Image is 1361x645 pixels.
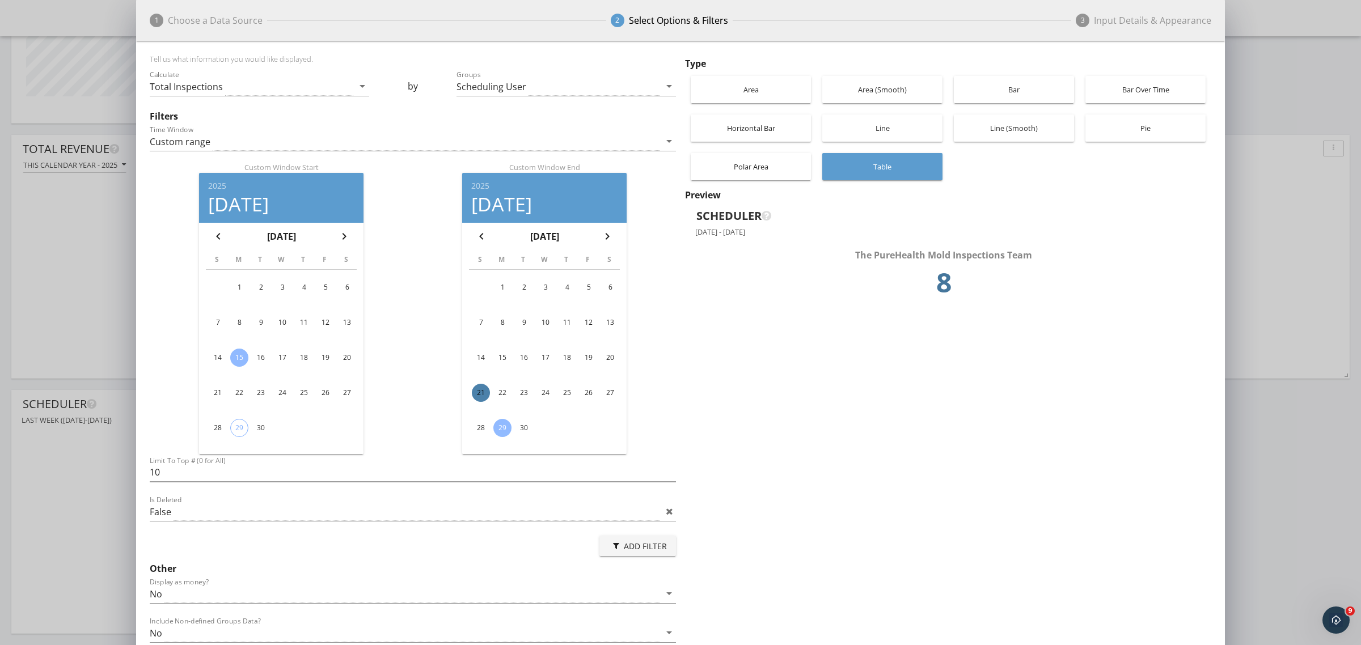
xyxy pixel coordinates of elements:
[316,278,335,296] button: 5
[337,230,351,243] i: chevron_right
[1076,14,1089,27] span: 3
[601,313,619,332] button: 13
[230,384,248,402] button: 22
[295,384,313,402] button: 25
[295,278,313,296] button: 4
[828,76,937,103] div: Area (Smooth)
[150,109,676,123] div: Filters
[601,349,619,367] div: 20
[685,57,1211,70] div: Type
[700,262,1187,309] td: 8
[338,349,356,367] div: 20
[295,349,313,367] button: 18
[413,162,676,173] label: Custom Window End
[685,188,1211,202] div: Preview
[536,384,555,402] button: 24
[252,278,270,296] button: 2
[230,419,248,437] button: 29
[601,278,619,296] div: 6
[316,349,335,367] div: 19
[252,419,270,437] button: 30
[601,384,619,402] button: 27
[316,384,335,402] div: 26
[338,278,356,296] div: 6
[150,628,162,638] div: No
[662,134,676,148] i: arrow_drop_down
[369,68,457,107] div: by
[150,507,171,517] div: False
[263,225,301,248] button: [DATE]
[608,540,667,552] div: Add Filter
[700,248,1187,262] div: The PureHealth Mold Inspections Team
[580,384,598,402] div: 26
[273,349,291,367] button: 17
[828,114,937,142] div: Line
[558,384,576,402] div: 25
[662,79,676,93] i: arrow_drop_down
[150,14,163,27] span: 1
[558,313,576,332] button: 11
[491,250,512,270] th: M
[338,313,356,332] button: 13
[471,194,618,214] div: [DATE]
[696,114,805,142] div: Horizontal Bar
[598,250,620,270] th: S
[316,313,335,332] button: 12
[230,278,248,296] button: 1
[536,313,555,332] button: 10
[536,349,555,367] div: 17
[515,384,533,402] button: 23
[629,14,728,27] div: Select Options & Filters
[252,349,270,367] button: 16
[150,54,676,68] div: Tell us what information you would like displayed.
[338,384,356,402] div: 27
[696,153,805,180] div: Polar Area
[150,562,676,575] div: Other
[227,250,249,270] th: M
[515,278,533,296] div: 2
[601,230,614,243] i: chevron_right
[1322,606,1350,634] iframe: Intercom live chat
[472,313,490,332] button: 7
[526,225,564,248] button: [DATE]
[558,278,576,296] button: 4
[209,419,227,437] button: 28
[580,313,598,332] button: 12
[209,313,227,332] div: 7
[292,250,314,270] th: T
[252,384,270,402] button: 23
[252,313,270,332] div: 9
[273,313,291,332] div: 10
[471,182,618,190] div: 2025
[493,278,512,296] div: 1
[209,384,227,402] button: 21
[493,349,512,367] div: 15
[273,278,291,296] button: 3
[828,153,937,180] div: Table
[273,384,291,402] button: 24
[580,278,598,296] div: 5
[960,114,1068,142] div: Line (Smooth)
[493,313,512,332] button: 8
[472,384,490,402] button: 21
[270,250,292,270] th: W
